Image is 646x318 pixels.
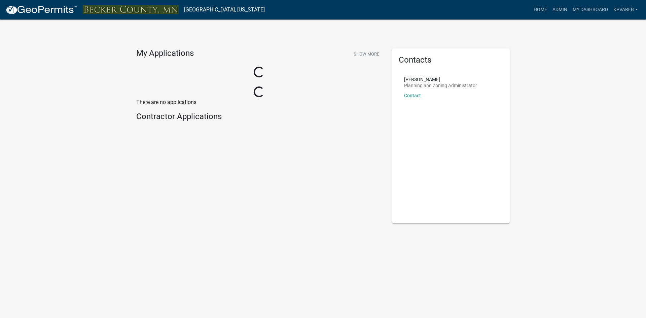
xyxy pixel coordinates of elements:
a: kpvareb [611,3,641,16]
a: My Dashboard [570,3,611,16]
a: Contact [404,93,421,98]
button: Show More [351,48,382,60]
h4: My Applications [136,48,194,59]
p: [PERSON_NAME] [404,77,477,82]
a: [GEOGRAPHIC_DATA], [US_STATE] [184,4,265,15]
img: Becker County, Minnesota [83,5,179,14]
p: Planning and Zoning Administrator [404,83,477,88]
a: Admin [550,3,570,16]
p: There are no applications [136,98,382,106]
a: Home [531,3,550,16]
wm-workflow-list-section: Contractor Applications [136,112,382,124]
h5: Contacts [399,55,503,65]
h4: Contractor Applications [136,112,382,121]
